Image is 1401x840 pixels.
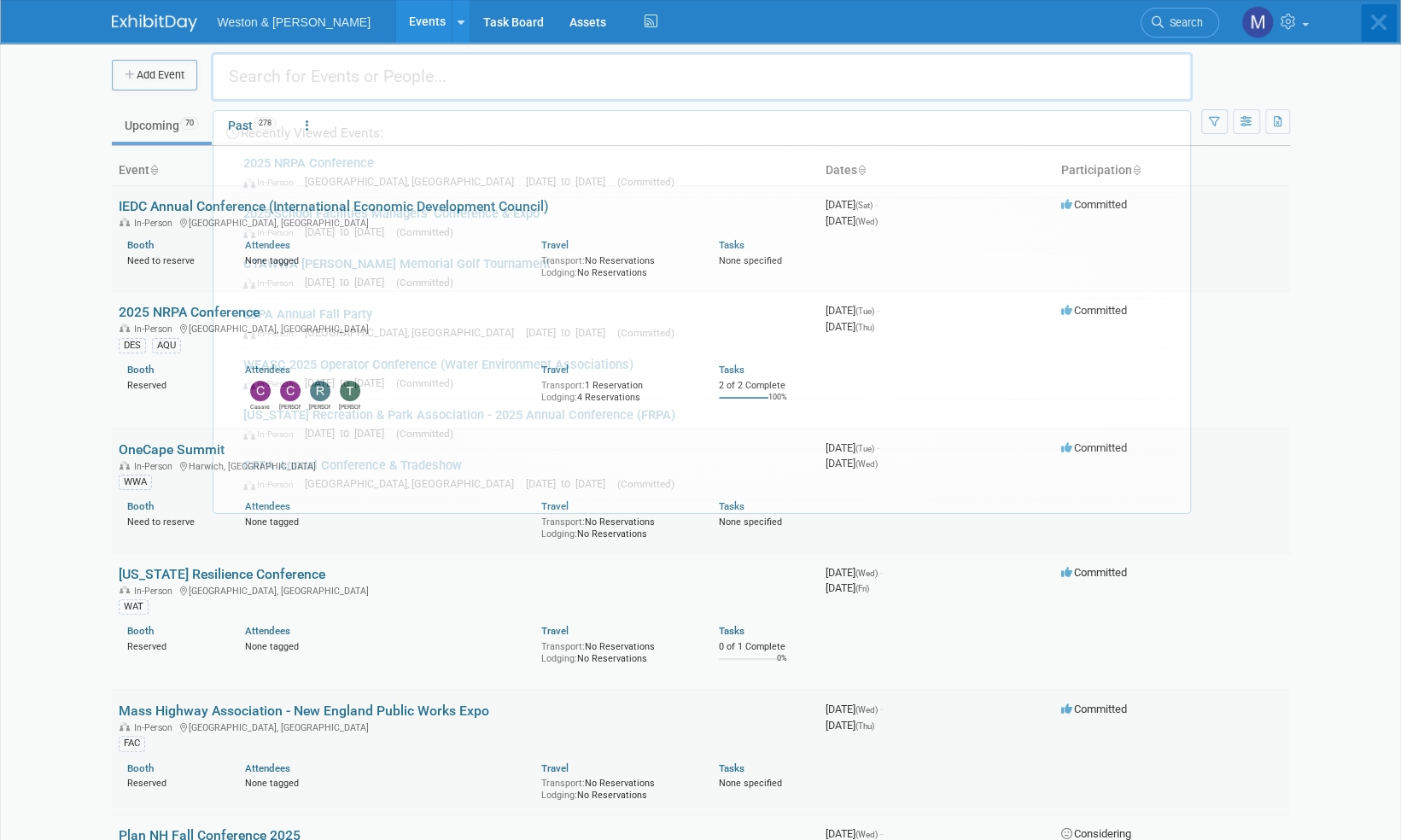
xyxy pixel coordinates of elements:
span: [DATE] to [DATE] [305,225,393,238]
span: [GEOGRAPHIC_DATA], [GEOGRAPHIC_DATA] [305,326,522,339]
span: (Committed) [396,226,453,238]
span: [DATE] to [DATE] [526,175,614,188]
span: In-Person [243,378,301,389]
span: In-Person [243,277,301,289]
span: (Committed) [617,176,674,188]
span: [DATE] to [DATE] [305,427,393,440]
span: [DATE] to [DATE] [526,477,614,490]
a: 2025 NRPA Conference In-Person [GEOGRAPHIC_DATA], [GEOGRAPHIC_DATA] [DATE] to [DATE] (Committed) [235,148,1182,197]
span: (Committed) [396,277,453,289]
span: In-Person [243,177,301,188]
span: (Committed) [617,327,674,339]
span: [DATE] to [DATE] [305,376,393,389]
a: CTAWWA [PERSON_NAME] Memorial Golf Tournament In-Person [DATE] to [DATE] (Committed) [235,248,1182,298]
input: Search for Events or People... [211,52,1193,102]
div: Recently Viewed Events: [222,111,1182,148]
span: [GEOGRAPHIC_DATA], [GEOGRAPHIC_DATA] [305,175,522,188]
span: [DATE] to [DATE] [526,326,614,339]
span: [GEOGRAPHIC_DATA], [GEOGRAPHIC_DATA] [305,477,522,490]
span: (Committed) [396,377,453,389]
a: LSPA Annual Fall Party In-Person [GEOGRAPHIC_DATA], [GEOGRAPHIC_DATA] [DATE] to [DATE] (Committed) [235,299,1182,348]
span: (Committed) [617,478,674,490]
a: 2025 School Facilities Managers’ Conference & Expo In-Person [DATE] to [DATE] (Committed) [235,198,1182,248]
a: CRPA Annual Conference & Tradeshow In-Person [GEOGRAPHIC_DATA], [GEOGRAPHIC_DATA] [DATE] to [DATE... [235,450,1182,499]
span: In-Person [243,328,301,339]
span: (Committed) [396,428,453,440]
span: [DATE] to [DATE] [305,276,393,289]
span: In-Person [243,227,301,238]
span: In-Person [243,429,301,440]
span: In-Person [243,479,301,490]
a: WEASC 2025 Operator Conference (Water Environment Associations) In-Person [DATE] to [DATE] (Commi... [235,349,1182,399]
a: [US_STATE] Recreation & Park Association - 2025 Annual Conference (FRPA) In-Person [DATE] to [DAT... [235,400,1182,449]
